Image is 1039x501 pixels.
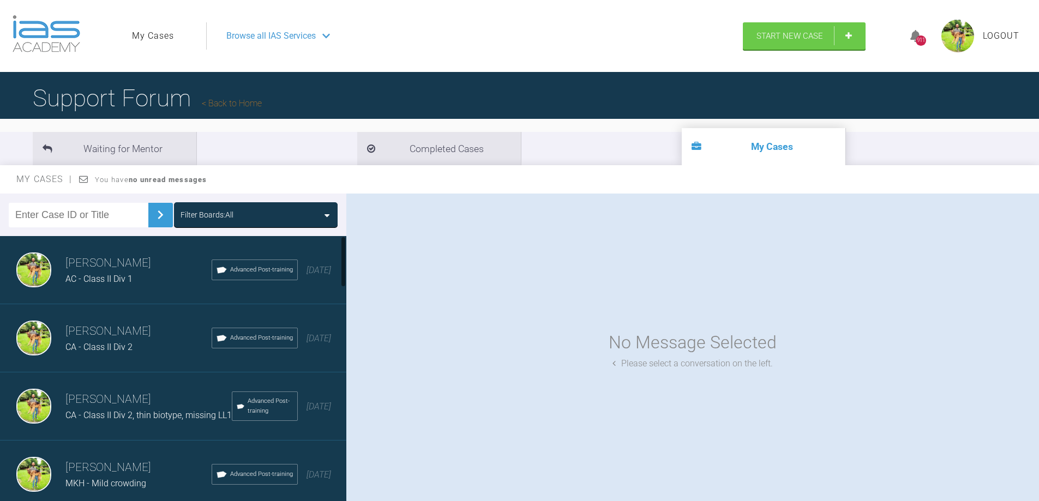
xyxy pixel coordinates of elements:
img: Dipak Parmar [16,321,51,355]
span: MKH - Mild crowding [65,478,146,488]
img: profile.png [941,20,974,52]
span: [DATE] [307,469,331,480]
div: 911 [916,35,926,46]
a: Logout [983,29,1019,43]
img: chevronRight.28bd32b0.svg [152,206,169,224]
span: [DATE] [307,333,331,343]
h3: [PERSON_NAME] [65,390,232,409]
span: CA - Class II Div 2, thin biotype, missing LL1 [65,410,232,420]
input: Enter Case ID or Title [9,203,148,227]
img: Dipak Parmar [16,457,51,492]
span: Advanced Post-training [230,265,293,275]
span: Advanced Post-training [248,396,293,416]
h1: Support Forum [33,79,262,117]
li: Completed Cases [357,132,521,165]
h3: [PERSON_NAME] [65,458,212,477]
li: Waiting for Mentor [33,132,196,165]
div: No Message Selected [609,329,777,357]
span: Advanced Post-training [230,333,293,343]
a: Back to Home [202,98,262,108]
span: Start New Case [756,31,823,41]
span: [DATE] [307,401,331,412]
h3: [PERSON_NAME] [65,254,212,273]
span: AC - Class II Div 1 [65,274,133,284]
div: Filter Boards: All [181,209,233,221]
li: My Cases [682,128,845,165]
img: Dipak Parmar [16,252,51,287]
strong: no unread messages [129,176,207,184]
span: [DATE] [307,265,331,275]
img: logo-light.3e3ef733.png [13,15,80,52]
div: Please select a conversation on the left. [612,357,773,371]
span: My Cases [16,174,73,184]
a: My Cases [132,29,174,43]
span: You have [95,176,207,184]
a: Start New Case [743,22,866,50]
span: Browse all IAS Services [226,29,316,43]
h3: [PERSON_NAME] [65,322,212,341]
span: CA - Class II Div 2 [65,342,133,352]
span: Advanced Post-training [230,469,293,479]
img: Dipak Parmar [16,389,51,424]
